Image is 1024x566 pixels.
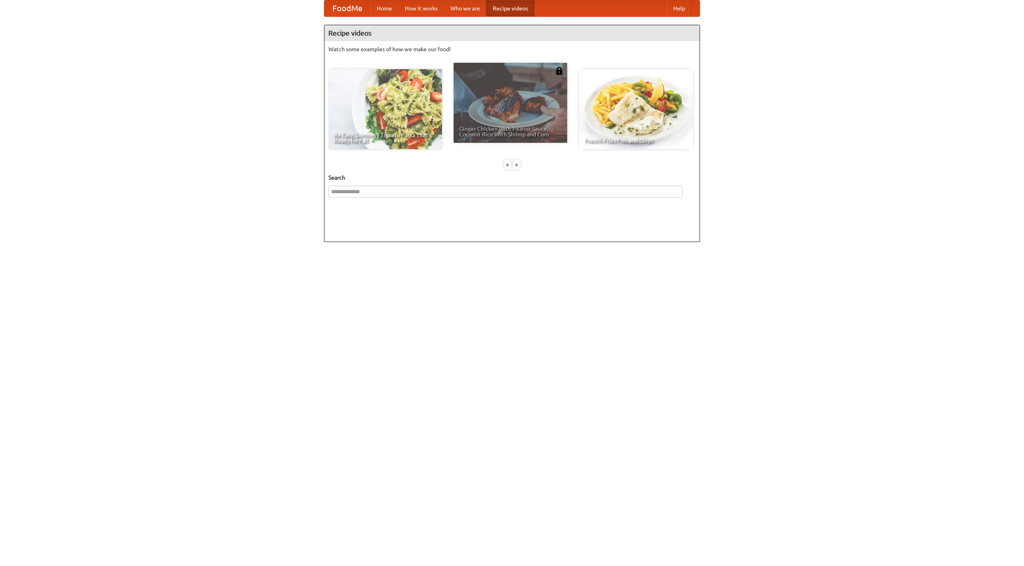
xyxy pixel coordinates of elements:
[486,0,534,16] a: Recipe videos
[504,160,511,170] div: «
[370,0,398,16] a: Home
[667,0,692,16] a: Help
[579,69,693,149] a: French Fries Fish and Chips
[444,0,486,16] a: Who we are
[334,132,436,144] span: An Easy, Summery Tomato Pasta That's Ready for Fall
[585,138,687,144] span: French Fries Fish and Chips
[324,25,700,41] h4: Recipe videos
[328,45,696,53] p: Watch some examples of how we make our food!
[398,0,444,16] a: How it works
[555,67,563,75] img: 483408.png
[513,160,520,170] div: »
[324,0,370,16] a: FoodMe
[328,174,696,182] h5: Search
[328,69,442,149] a: An Easy, Summery Tomato Pasta That's Ready for Fall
